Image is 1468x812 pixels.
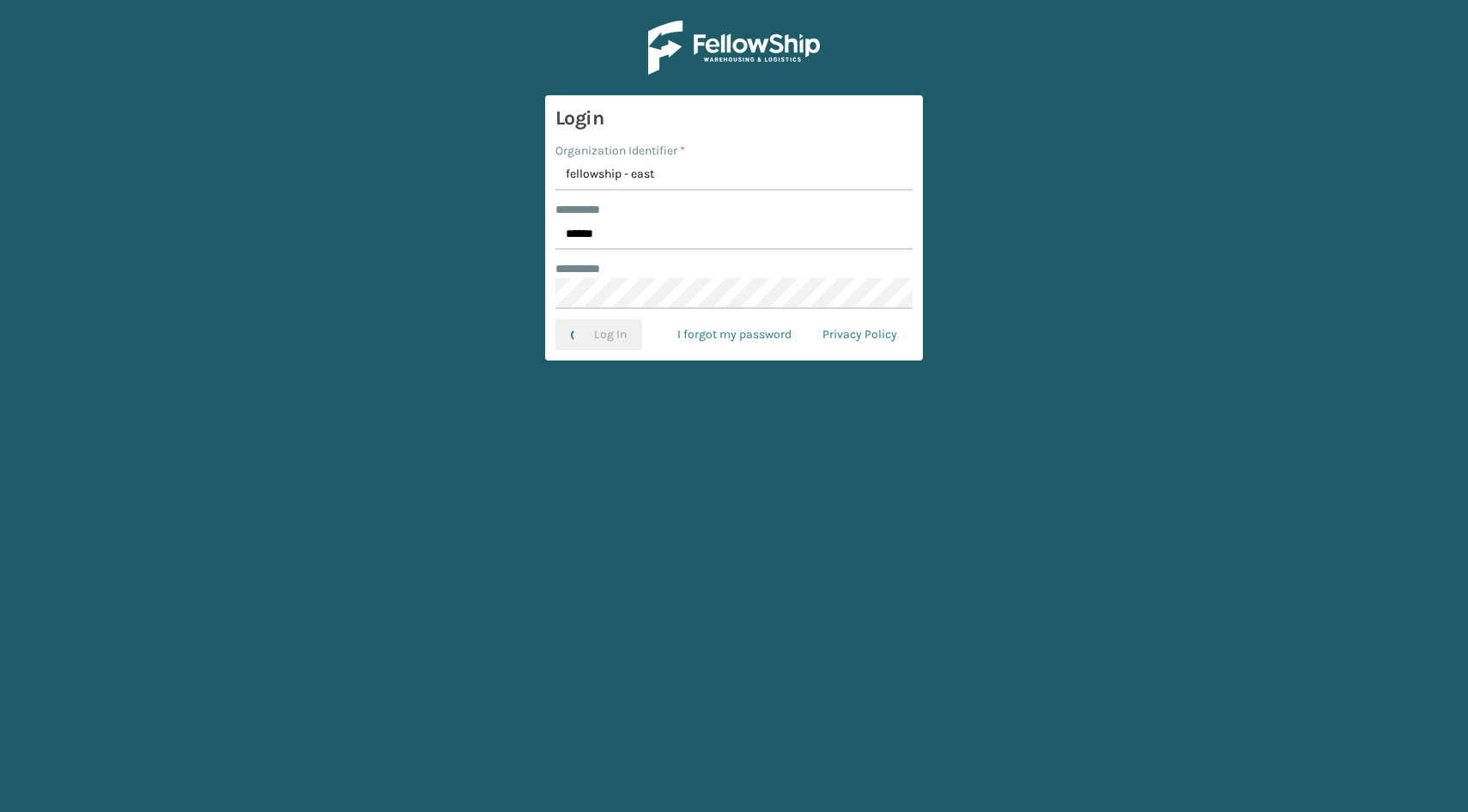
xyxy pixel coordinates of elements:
a: Privacy Policy [807,319,913,350]
button: Log In [555,319,642,350]
img: Logo [648,21,820,75]
h3: Login [555,106,913,131]
a: I forgot my password [662,319,807,350]
label: Organization Identifier [555,142,685,160]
